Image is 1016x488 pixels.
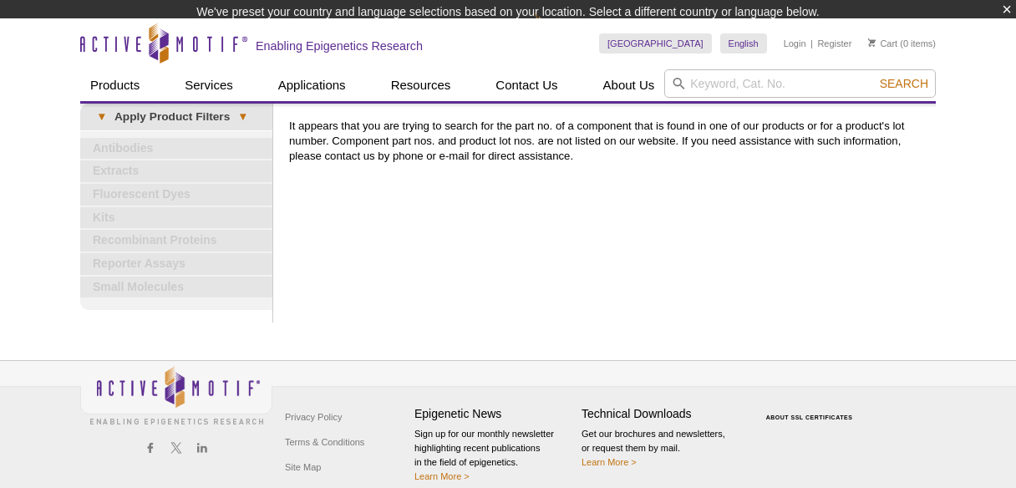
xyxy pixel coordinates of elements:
a: English [720,33,767,53]
img: Your Cart [868,38,876,47]
button: Search [875,76,933,91]
a: Kits [80,207,272,229]
a: Learn More > [582,457,637,467]
a: Fluorescent Dyes [80,184,272,206]
a: Privacy Policy [281,404,346,430]
li: | [810,33,813,53]
a: Contact Us [485,69,567,101]
p: It appears that you are trying to search for the part no. of a component that is found in one of ... [289,119,927,164]
a: Products [80,69,150,101]
a: Login [784,38,806,49]
a: Register [817,38,851,49]
input: Keyword, Cat. No. [664,69,936,98]
a: Resources [381,69,461,101]
img: Active Motif, [80,361,272,429]
table: Click to Verify - This site chose Symantec SSL for secure e-commerce and confidential communicati... [749,390,874,427]
h4: Epigenetic News [414,407,573,421]
h2: Enabling Epigenetics Research [256,38,423,53]
img: Change Here [535,13,579,52]
a: [GEOGRAPHIC_DATA] [599,33,712,53]
a: ABOUT SSL CERTIFICATES [766,414,853,420]
h4: Technical Downloads [582,407,740,421]
a: Terms & Conditions [281,430,368,455]
a: About Us [593,69,665,101]
a: Small Molecules [80,277,272,298]
span: Search [880,77,928,90]
a: Learn More > [414,471,470,481]
a: Extracts [80,160,272,182]
span: ▾ [89,109,114,125]
a: Cart [868,38,897,49]
a: Services [175,69,243,101]
a: Reporter Assays [80,253,272,275]
a: Antibodies [80,138,272,160]
span: ▾ [230,109,256,125]
a: Applications [268,69,356,101]
li: (0 items) [868,33,936,53]
a: Site Map [281,455,325,480]
a: Recombinant Proteins [80,230,272,252]
a: ▾Apply Product Filters▾ [80,104,272,130]
p: Get our brochures and newsletters, or request them by mail. [582,427,740,470]
p: Sign up for our monthly newsletter highlighting recent publications in the field of epigenetics. [414,427,573,484]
